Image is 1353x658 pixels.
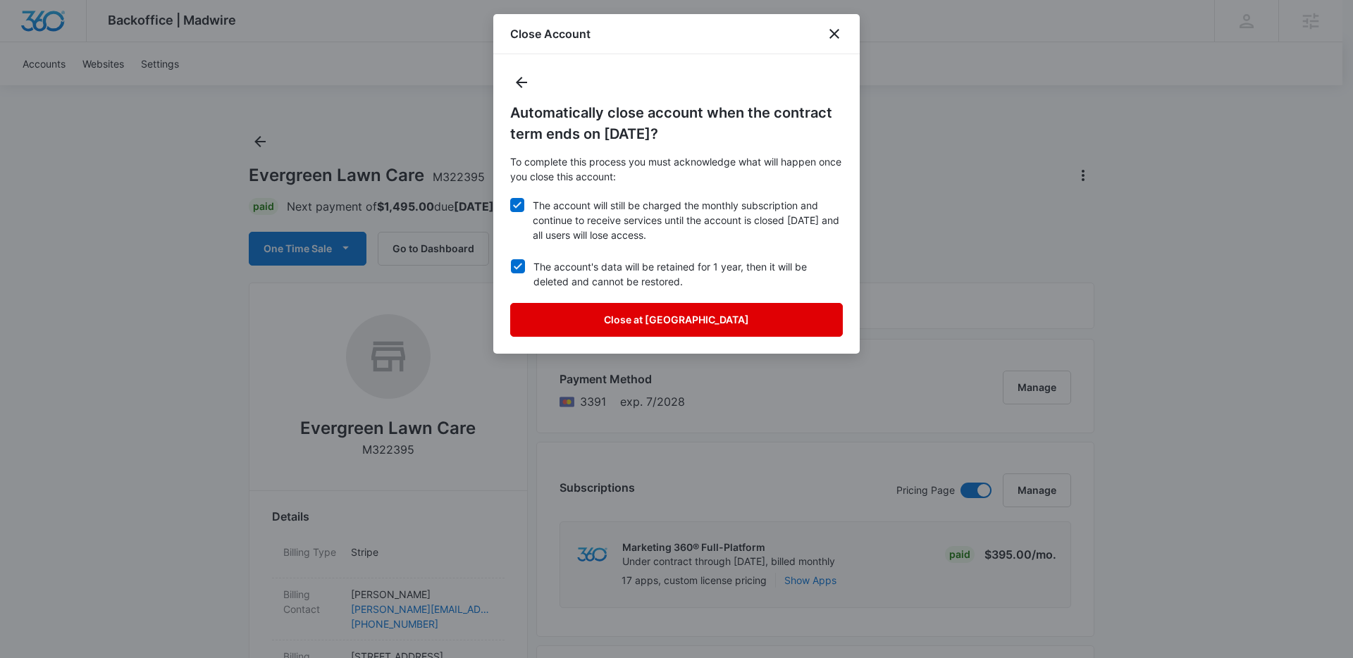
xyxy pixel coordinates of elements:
label: The account's data will be retained for 1 year, then it will be deleted and cannot be restored. [510,259,843,289]
button: Back [510,71,533,94]
button: Close at [GEOGRAPHIC_DATA] [510,303,843,337]
label: The account will still be charged the monthly subscription and continue to receive services until... [510,198,843,242]
h5: Automatically close account when the contract term ends on [DATE]? [510,102,843,144]
button: close [826,25,843,42]
p: To complete this process you must acknowledge what will happen once you close this account: [510,154,843,184]
h1: Close Account [510,25,591,42]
